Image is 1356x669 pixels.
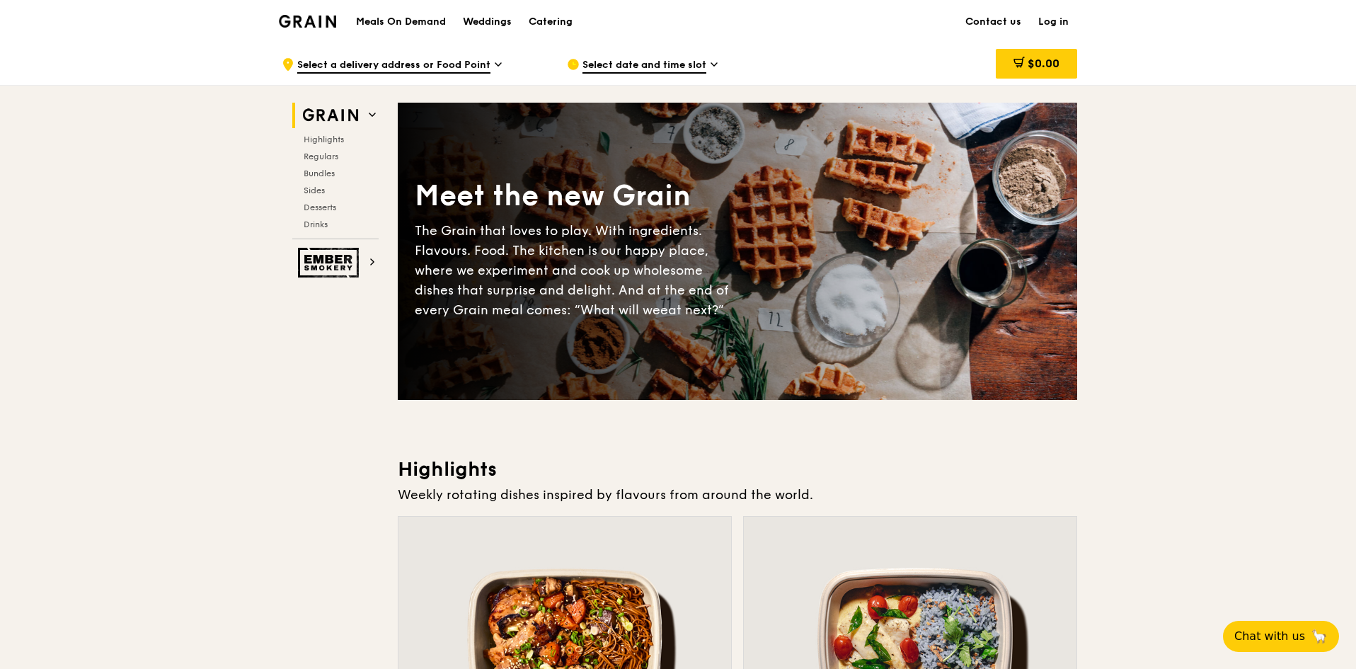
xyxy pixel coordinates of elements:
a: Weddings [454,1,520,43]
span: Desserts [304,202,336,212]
span: Chat with us [1234,628,1305,645]
h3: Highlights [398,457,1077,482]
span: 🦙 [1311,628,1328,645]
span: Sides [304,185,325,195]
button: Chat with us🦙 [1223,621,1339,652]
div: Weddings [463,1,512,43]
img: Ember Smokery web logo [298,248,363,278]
span: $0.00 [1028,57,1059,70]
div: Meet the new Grain [415,177,737,215]
a: Catering [520,1,581,43]
h1: Meals On Demand [356,15,446,29]
span: Drinks [304,219,328,229]
span: Bundles [304,168,335,178]
span: eat next?” [660,302,724,318]
img: Grain web logo [298,103,363,128]
span: Select date and time slot [582,58,706,74]
div: Catering [529,1,573,43]
div: The Grain that loves to play. With ingredients. Flavours. Food. The kitchen is our happy place, w... [415,221,737,320]
a: Contact us [957,1,1030,43]
span: Select a delivery address or Food Point [297,58,490,74]
span: Regulars [304,151,338,161]
a: Log in [1030,1,1077,43]
div: Weekly rotating dishes inspired by flavours from around the world. [398,485,1077,505]
img: Grain [279,15,336,28]
span: Highlights [304,135,344,144]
